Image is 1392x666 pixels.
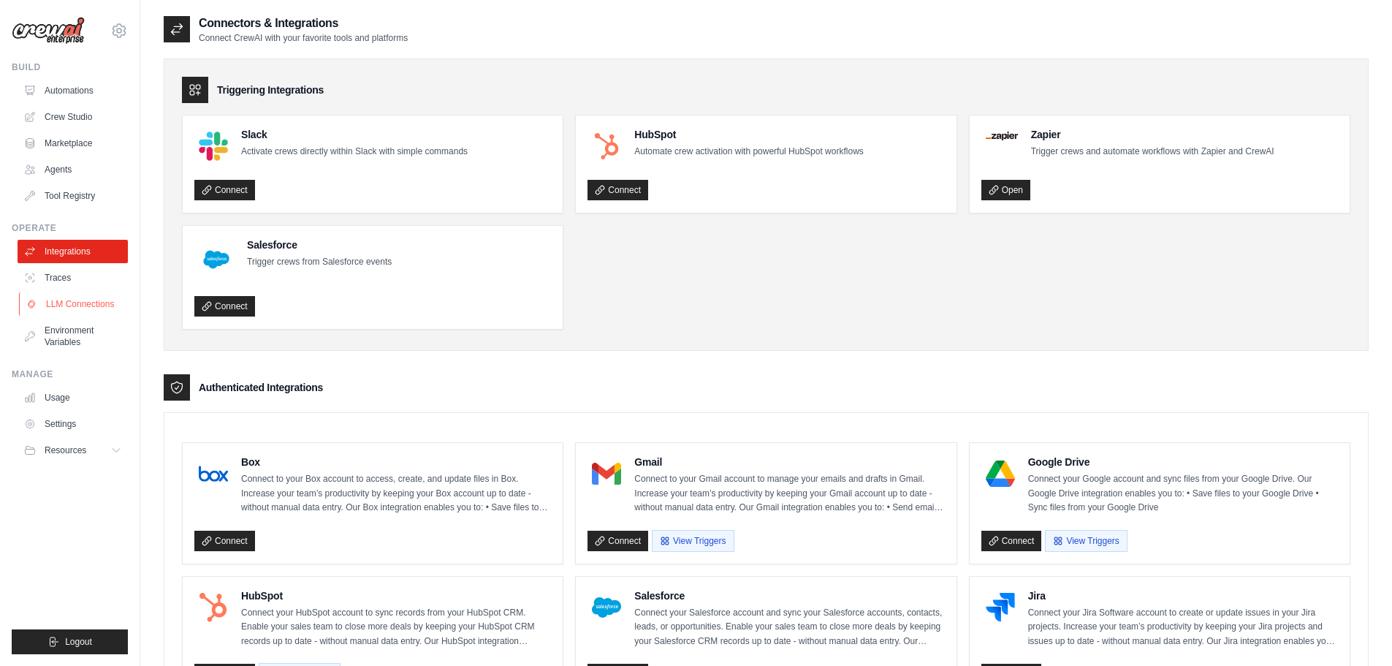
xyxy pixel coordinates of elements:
a: Connect [194,531,255,551]
h4: HubSpot [634,127,863,142]
h4: Zapier [1031,127,1274,142]
h4: Box [241,455,551,469]
a: Tool Registry [18,184,128,208]
img: Salesforce Logo [592,593,621,622]
a: Connect [981,531,1042,551]
h4: Salesforce [634,589,944,603]
h4: Slack [241,127,468,142]
a: Usage [18,386,128,409]
h4: Gmail [634,455,944,469]
h4: Jira [1028,589,1338,603]
p: Connect your Google account and sync files from your Google Drive. Our Google Drive integration e... [1028,472,1338,515]
h4: Google Drive [1028,455,1338,469]
p: Automate crew activation with powerful HubSpot workflows [634,145,863,159]
a: Traces [18,266,128,290]
a: Integrations [18,240,128,263]
a: Connect [587,180,648,200]
a: Connect [194,296,255,317]
img: Google Drive Logo [986,459,1015,488]
p: Activate crews directly within Slack with simple commands [241,145,468,159]
h3: Triggering Integrations [217,83,324,97]
p: Connect to your Box account to access, create, and update files in Box. Increase your team’s prod... [241,472,551,515]
a: Connect [587,531,648,551]
a: Connect [194,180,255,200]
img: HubSpot Logo [199,593,228,622]
a: Automations [18,79,128,102]
img: Zapier Logo [986,132,1018,140]
h4: HubSpot [241,589,551,603]
a: Open [981,180,1030,200]
a: Crew Studio [18,105,128,129]
img: Slack Logo [199,132,228,161]
p: Connect your Salesforce account and sync your Salesforce accounts, contacts, leads, or opportunit... [634,606,944,649]
div: Operate [12,222,128,234]
img: Box Logo [199,459,228,488]
button: Resources [18,439,128,462]
h4: Salesforce [247,238,392,252]
img: Logo [12,17,85,45]
p: Trigger crews from Salesforce events [247,255,392,270]
div: Build [12,61,128,73]
span: Resources [45,444,86,456]
button: View Triggers [1045,530,1127,552]
p: Connect your HubSpot account to sync records from your HubSpot CRM. Enable your sales team to clo... [241,606,551,649]
p: Connect CrewAI with your favorite tools and platforms [199,32,408,44]
button: Logout [12,629,128,654]
h3: Authenticated Integrations [199,380,323,395]
img: Gmail Logo [592,459,621,488]
p: Trigger crews and automate workflows with Zapier and CrewAI [1031,145,1274,159]
div: Manage [12,368,128,380]
button: View Triggers [652,530,734,552]
p: Connect your Jira Software account to create or update issues in your Jira projects. Increase you... [1028,606,1338,649]
img: HubSpot Logo [592,132,621,161]
img: Salesforce Logo [199,242,234,277]
img: Jira Logo [986,593,1015,622]
span: Logout [65,636,92,648]
a: LLM Connections [19,292,129,316]
a: Environment Variables [18,319,128,354]
a: Marketplace [18,132,128,155]
a: Agents [18,158,128,181]
h2: Connectors & Integrations [199,15,408,32]
a: Settings [18,412,128,436]
p: Connect to your Gmail account to manage your emails and drafts in Gmail. Increase your team’s pro... [634,472,944,515]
